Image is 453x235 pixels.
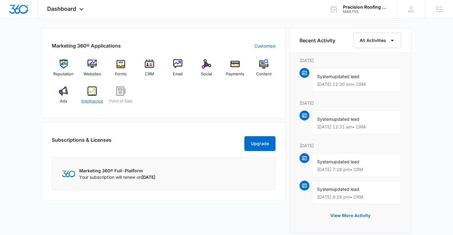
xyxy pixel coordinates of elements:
[79,167,155,174] p: Marketing 360® Full-Platform
[52,42,121,49] h2: Marketing 360® Applications
[109,98,133,104] span: Point of Sale
[317,125,396,129] p: [DATE] 12:31 am • CRM
[195,59,218,82] a: Social
[300,100,401,106] p: [DATE]
[223,59,247,82] a: Payments
[244,136,275,151] button: Upgrade
[137,59,161,82] a: CRM
[300,37,335,44] h6: Recent Activity
[254,43,275,49] a: Customize
[115,71,127,77] span: Forms
[53,71,74,77] span: Reputation
[52,136,112,149] h2: Subscriptions & Licenses
[332,116,359,122] span: updated lead
[173,71,183,77] span: Email
[79,174,155,180] p: Your subscription will renew on
[332,74,359,79] span: updated lead
[343,5,388,10] div: account name
[353,33,401,48] button: All Activities
[343,10,388,14] div: account id
[324,208,377,223] button: View More Activity
[47,6,76,12] span: Dashboard
[166,59,190,82] a: Email
[332,159,359,164] span: updated lead
[84,71,101,77] span: Websites
[317,195,396,199] p: [DATE] 6:26 pm • CRM
[256,71,271,77] span: Content
[141,174,155,180] span: [DATE]
[52,86,75,109] a: Ads
[317,167,396,172] p: [DATE] 7:26 pm • CRM
[317,159,332,164] span: System
[332,187,359,192] span: updated lead
[317,116,332,122] span: System
[109,59,133,82] a: Forms
[80,86,104,109] a: Intelligence
[62,170,75,177] img: Marketing 360 Logo
[60,98,67,104] span: Ads
[80,59,104,82] a: Websites
[109,86,133,109] a: Point of Sale
[201,71,212,77] span: Social
[226,71,244,77] span: Payments
[300,142,401,149] p: [DATE]
[81,98,103,104] span: Intelligence
[145,71,154,77] span: CRM
[300,57,401,64] p: [DATE]
[317,74,332,79] span: System
[317,82,396,86] p: [DATE] 12:30 am • CRM
[317,187,332,192] span: System
[52,59,75,82] a: Reputation
[252,59,275,82] a: Content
